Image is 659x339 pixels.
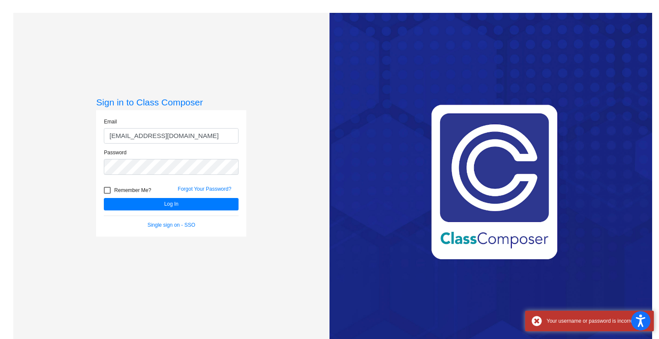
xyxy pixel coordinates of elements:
[104,118,117,126] label: Email
[96,97,246,108] h3: Sign in to Class Composer
[114,185,151,195] span: Remember Me?
[547,317,647,325] div: Your username or password is incorrect
[104,198,239,210] button: Log In
[148,222,195,228] a: Single sign on - SSO
[104,149,127,156] label: Password
[178,186,231,192] a: Forgot Your Password?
